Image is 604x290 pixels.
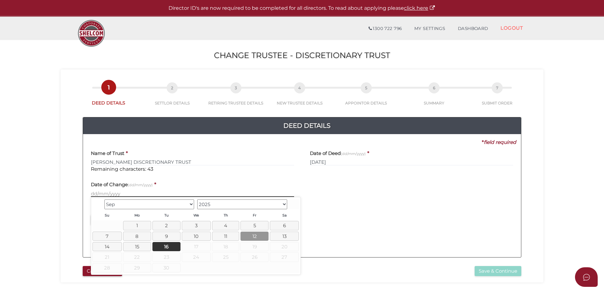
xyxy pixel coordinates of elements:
[182,232,211,241] a: 10
[452,22,494,35] a: DASHBOARD
[83,266,122,276] button: Cancel Order
[282,213,287,217] span: Saturday
[401,89,467,106] a: 6SUMMARY
[103,82,114,93] span: 1
[331,89,401,106] a: 5APPOINTOR DETAILS
[152,242,181,251] a: 16
[230,82,241,93] span: 3
[467,89,528,106] a: 7SUBMIT ORDER
[92,242,121,251] a: 14
[16,5,588,12] p: Director ID's are now required to be completed for all directors. To read about applying please
[270,232,299,241] a: 13
[310,159,513,166] input: dd/mm/yyyy
[240,252,269,262] span: 26
[212,232,239,241] a: 11
[92,252,121,262] span: 21
[484,139,516,145] i: field required
[494,21,529,34] a: LOGOUT
[362,22,408,35] a: 1300 722 796
[92,232,121,241] a: 7
[123,252,151,262] span: 22
[123,242,151,251] a: 15
[105,213,109,217] span: Sunday
[310,151,366,156] h4: Date of Deed
[270,252,299,262] span: 27
[270,242,299,251] span: 20
[123,263,151,272] span: 29
[123,221,151,230] a: 1
[270,221,299,230] a: 6
[152,263,181,272] span: 30
[212,221,239,230] a: 4
[152,252,181,262] span: 23
[475,266,521,276] button: Save & Continue
[128,183,153,187] small: (dd/mm/yyyy)
[240,242,269,251] span: 19
[164,213,169,217] span: Tuesday
[152,232,181,241] a: 9
[91,166,153,172] span: Remaining characters: 43
[408,22,452,35] a: MY SETTINGS
[289,199,299,209] a: Next
[204,89,268,106] a: 3RETIRING TRUSTEE DETAILS
[182,221,211,230] a: 3
[123,232,151,241] a: 8
[75,17,108,50] img: Logo
[167,82,178,93] span: 2
[134,213,140,217] span: Monday
[341,151,366,156] small: (dd/mm/yyyy)
[193,213,199,217] span: Wednesday
[91,182,153,187] h4: Date of Change
[182,252,211,262] span: 24
[575,267,598,287] button: Open asap
[141,89,204,106] a: 2SETTLOR DETAILS
[88,121,526,131] h4: Deed Details
[92,199,103,209] a: Prev
[294,82,305,93] span: 4
[182,242,211,251] span: 17
[224,213,228,217] span: Thursday
[404,5,435,11] a: click here
[361,82,372,93] span: 5
[91,151,124,156] h4: Name of Trust
[492,82,503,93] span: 7
[268,89,331,106] a: 4NEW TRUSTEE DETAILS
[240,232,269,241] a: 12
[91,190,294,197] input: dd/mm/yyyy
[240,221,269,230] a: 5
[429,82,440,93] span: 6
[76,89,141,106] a: 1DEED DETAILS
[212,242,239,251] span: 18
[152,221,181,230] a: 2
[212,252,239,262] span: 25
[253,213,256,217] span: Friday
[92,263,121,272] span: 28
